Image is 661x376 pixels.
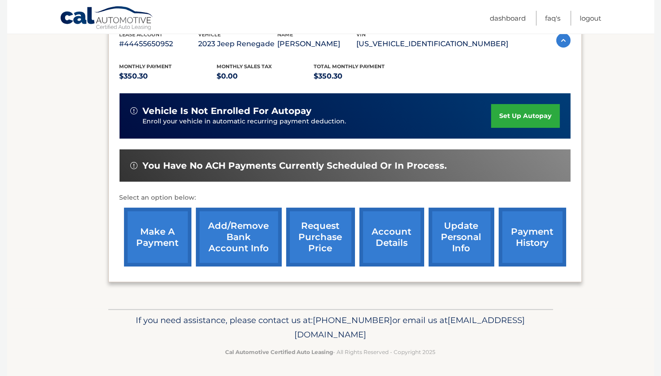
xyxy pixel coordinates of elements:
p: Select an option below: [120,192,571,203]
p: $0.00 [217,70,314,83]
p: #44455650952 [120,38,199,50]
span: [EMAIL_ADDRESS][DOMAIN_NAME] [295,315,525,340]
p: [PERSON_NAME] [278,38,357,50]
img: accordion-active.svg [556,33,571,48]
p: If you need assistance, please contact us at: or email us at [114,313,547,342]
span: [PHONE_NUMBER] [313,315,393,325]
a: Add/Remove bank account info [196,208,282,267]
a: request purchase price [286,208,355,267]
img: alert-white.svg [130,107,138,114]
p: Enroll your vehicle in automatic recurring payment deduction. [143,117,492,127]
p: 2023 Jeep Renegade [199,38,278,50]
p: $350.30 [120,70,217,83]
span: Monthly Payment [120,63,172,70]
span: vehicle is not enrolled for autopay [143,105,312,117]
img: alert-white.svg [130,162,138,169]
span: Monthly sales Tax [217,63,272,70]
p: $350.30 [314,70,412,83]
span: name [278,31,293,38]
a: Dashboard [490,11,526,26]
strong: Cal Automotive Certified Auto Leasing [226,349,333,355]
p: - All Rights Reserved - Copyright 2025 [114,347,547,357]
span: vehicle [199,31,221,38]
span: vin [357,31,366,38]
p: [US_VEHICLE_IDENTIFICATION_NUMBER] [357,38,509,50]
span: You have no ACH payments currently scheduled or in process. [143,160,447,171]
a: Logout [580,11,602,26]
span: Total Monthly Payment [314,63,385,70]
a: make a payment [124,208,191,267]
span: lease account [120,31,163,38]
a: account details [359,208,424,267]
a: FAQ's [546,11,561,26]
a: Cal Automotive [60,6,154,32]
a: set up autopay [491,104,559,128]
a: payment history [499,208,566,267]
a: update personal info [429,208,494,267]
